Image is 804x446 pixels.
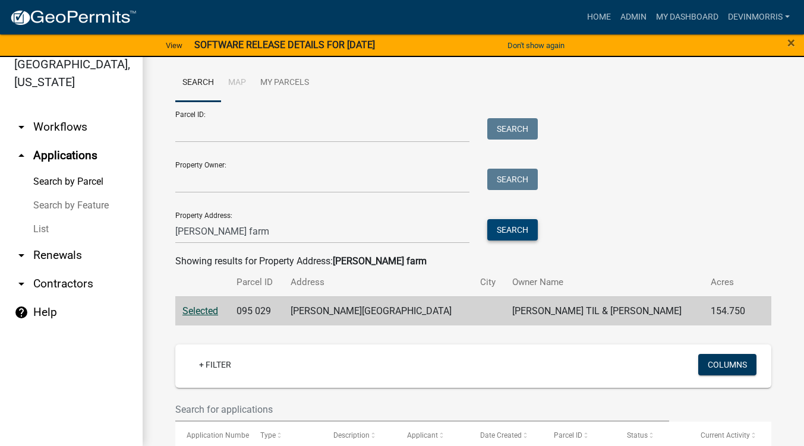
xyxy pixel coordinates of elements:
button: Close [787,36,795,50]
a: Selected [182,305,218,317]
a: + Filter [190,354,241,375]
button: Search [487,118,538,140]
td: 095 029 [229,296,284,325]
span: Type [260,431,276,439]
button: Don't show again [503,36,569,55]
span: Date Created [480,431,522,439]
span: × [787,34,795,51]
a: My Dashboard [651,6,723,29]
strong: [PERSON_NAME] farm [333,255,427,267]
th: Owner Name [505,268,704,296]
a: Search [175,64,221,102]
th: Address [283,268,472,296]
i: arrow_drop_down [14,248,29,262]
span: Current Activity [701,431,750,439]
span: Parcel ID [554,431,582,439]
span: Status [627,431,648,439]
a: Home [582,6,616,29]
i: arrow_drop_up [14,148,29,163]
span: Application Number [187,431,251,439]
td: [PERSON_NAME][GEOGRAPHIC_DATA] [283,296,472,325]
td: 154.750 [704,296,756,325]
a: View [161,36,187,55]
th: Acres [704,268,756,296]
a: Devinmorris [723,6,794,29]
th: City [473,268,505,296]
a: My Parcels [253,64,316,102]
a: Admin [616,6,651,29]
strong: SOFTWARE RELEASE DETAILS FOR [DATE] [194,39,375,50]
span: Description [333,431,370,439]
button: Search [487,219,538,241]
span: Applicant [407,431,438,439]
i: arrow_drop_down [14,120,29,134]
button: Search [487,169,538,190]
th: Parcel ID [229,268,284,296]
i: arrow_drop_down [14,277,29,291]
div: Showing results for Property Address: [175,254,771,268]
td: [PERSON_NAME] TIL & [PERSON_NAME] [505,296,704,325]
button: Columns [698,354,756,375]
i: help [14,305,29,320]
input: Search for applications [175,397,669,422]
